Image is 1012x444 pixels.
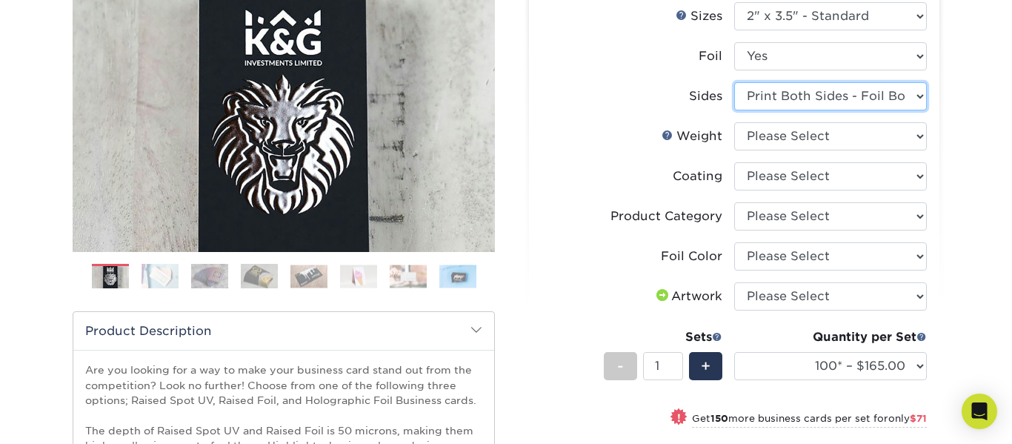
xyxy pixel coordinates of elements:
[734,328,927,346] div: Quantity per Set
[699,47,722,65] div: Foil
[92,259,129,296] img: Business Cards 01
[689,87,722,105] div: Sides
[290,265,327,288] img: Business Cards 05
[910,413,927,424] span: $71
[142,263,179,289] img: Business Cards 02
[617,355,624,377] span: -
[710,413,728,424] strong: 150
[340,265,377,288] img: Business Cards 06
[390,265,427,288] img: Business Cards 07
[439,265,476,288] img: Business Cards 08
[692,413,927,428] small: Get more business cards per set for
[73,312,494,350] h2: Product Description
[661,248,722,265] div: Foil Color
[701,355,710,377] span: +
[610,208,722,225] div: Product Category
[604,328,722,346] div: Sets
[677,410,681,425] span: !
[191,263,228,289] img: Business Cards 03
[662,127,722,145] div: Weight
[241,263,278,289] img: Business Cards 04
[676,7,722,25] div: Sizes
[673,168,722,185] div: Coating
[962,394,997,429] div: Open Intercom Messenger
[653,288,722,305] div: Artwork
[888,413,927,424] span: only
